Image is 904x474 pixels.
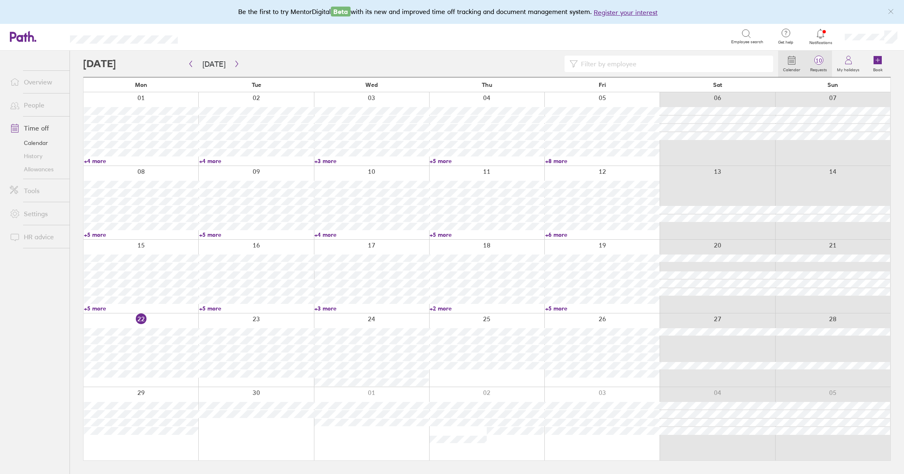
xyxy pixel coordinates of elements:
[430,157,544,165] a: +5 more
[200,33,221,40] div: Search
[805,51,832,77] a: 10Requests
[199,305,314,312] a: +5 more
[827,82,838,88] span: Sun
[84,231,198,238] a: +5 more
[252,82,261,88] span: Tue
[805,57,832,64] span: 10
[3,163,70,176] a: Allowances
[238,7,666,17] div: Be the first to try MentorDigital with its new and improved time off tracking and document manage...
[84,305,198,312] a: +5 more
[594,7,658,17] button: Register your interest
[331,7,351,16] span: Beta
[3,149,70,163] a: History
[807,28,834,45] a: Notifications
[832,51,864,77] a: My holidays
[199,157,314,165] a: +4 more
[135,82,147,88] span: Mon
[3,182,70,199] a: Tools
[545,305,660,312] a: +5 more
[545,231,660,238] a: +6 more
[3,74,70,90] a: Overview
[864,51,891,77] a: Book
[3,136,70,149] a: Calendar
[599,82,606,88] span: Fri
[807,40,834,45] span: Notifications
[314,305,429,312] a: +3 more
[314,231,429,238] a: +4 more
[3,120,70,136] a: Time off
[430,305,544,312] a: +2 more
[778,65,805,72] label: Calendar
[731,40,763,44] span: Employee search
[84,157,198,165] a: +4 more
[868,65,888,72] label: Book
[578,56,768,72] input: Filter by employee
[778,51,805,77] a: Calendar
[482,82,492,88] span: Thu
[3,205,70,222] a: Settings
[772,40,799,45] span: Get help
[545,157,660,165] a: +8 more
[199,231,314,238] a: +5 more
[713,82,722,88] span: Sat
[3,97,70,113] a: People
[430,231,544,238] a: +5 more
[805,65,832,72] label: Requests
[832,65,864,72] label: My holidays
[365,82,378,88] span: Wed
[314,157,429,165] a: +3 more
[3,229,70,245] a: HR advice
[196,57,232,71] button: [DATE]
